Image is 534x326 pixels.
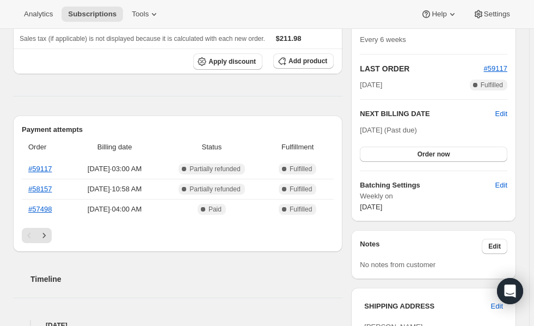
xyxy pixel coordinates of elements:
[484,298,510,315] button: Edit
[360,147,507,162] button: Order now
[360,239,482,254] h3: Notes
[162,142,261,153] span: Status
[20,35,265,43] span: Sales tax (if applicable) is not displayed because it is calculated with each new order.
[484,10,510,19] span: Settings
[36,228,52,243] button: Next
[28,185,52,193] a: #58157
[488,242,501,251] span: Edit
[28,165,52,173] a: #59117
[125,7,166,22] button: Tools
[73,204,155,215] span: [DATE] · 04:00 AM
[208,205,222,214] span: Paid
[467,7,517,22] button: Settings
[24,10,53,19] span: Analytics
[189,165,240,173] span: Partially refunded
[484,64,507,73] a: #59117
[289,57,327,65] span: Add product
[268,142,327,153] span: Fulfillment
[432,10,446,19] span: Help
[22,135,70,159] th: Order
[491,301,503,312] span: Edit
[273,53,334,69] button: Add product
[360,126,417,134] span: [DATE] (Past due)
[68,10,116,19] span: Subscriptions
[360,108,495,119] h2: NEXT BILLING DATE
[62,7,123,22] button: Subscriptions
[360,63,483,74] h2: LAST ORDER
[495,180,507,191] span: Edit
[73,164,155,174] span: [DATE] · 03:00 AM
[481,81,503,89] span: Fulfilled
[360,180,495,191] h6: Batching Settings
[22,228,334,243] nav: Pagination
[73,142,155,153] span: Billing date
[360,80,382,90] span: [DATE]
[189,185,240,194] span: Partially refunded
[497,278,523,304] div: Open Intercom Messenger
[489,177,514,194] button: Edit
[360,35,406,44] span: Every 6 weeks
[484,63,507,74] button: #59117
[132,10,149,19] span: Tools
[276,34,302,43] span: $211.98
[208,57,256,66] span: Apply discount
[290,185,312,194] span: Fulfilled
[17,7,59,22] button: Analytics
[193,53,262,70] button: Apply discount
[22,124,334,135] h2: Payment attempts
[364,301,490,312] h3: SHIPPING ADDRESS
[495,108,507,119] button: Edit
[418,150,450,159] span: Order now
[28,205,52,213] a: #57498
[360,191,507,202] span: Weekly on
[360,203,382,211] span: [DATE]
[30,274,342,285] h2: Timeline
[73,184,155,195] span: [DATE] · 10:58 AM
[290,165,312,173] span: Fulfilled
[360,261,435,269] span: No notes from customer
[290,205,312,214] span: Fulfilled
[414,7,464,22] button: Help
[482,239,507,254] button: Edit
